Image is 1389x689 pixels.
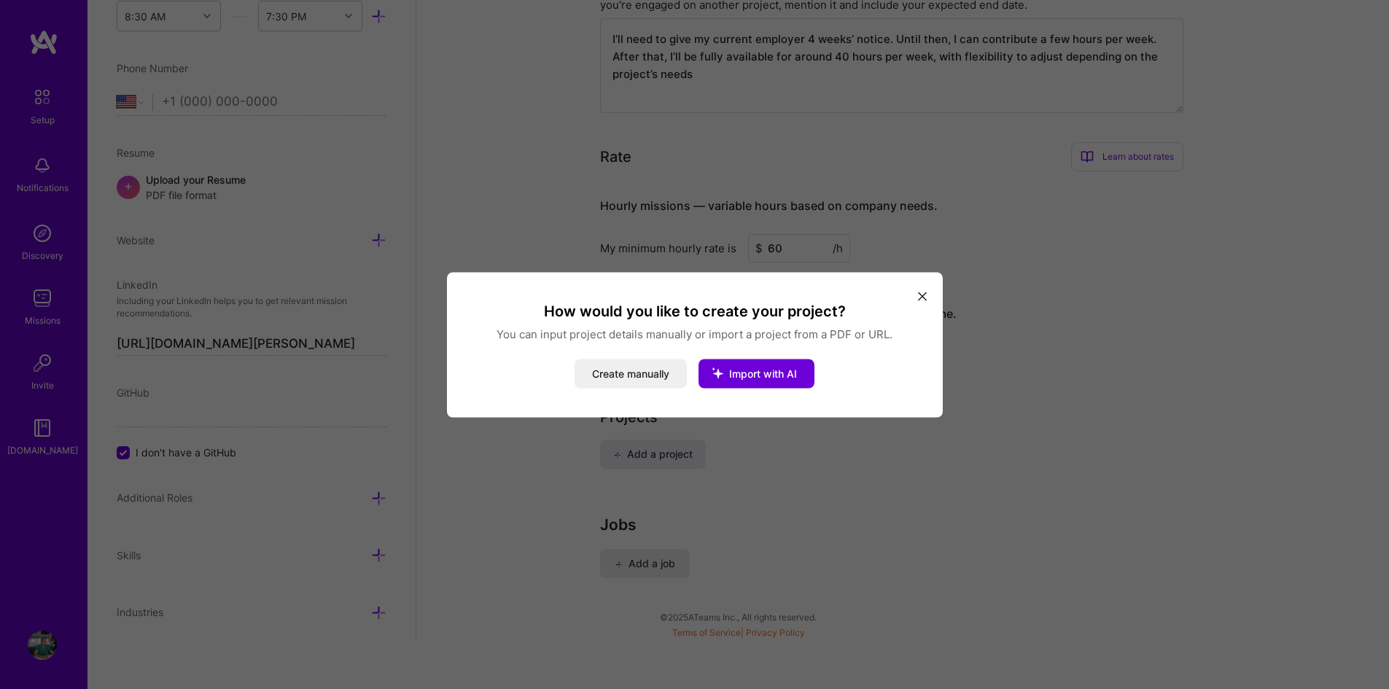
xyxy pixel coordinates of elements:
h3: How would you like to create your project? [464,301,925,320]
span: Import with AI [729,367,797,379]
i: icon StarsWhite [699,354,736,392]
i: icon Close [918,292,927,301]
div: modal [447,272,943,417]
p: You can input project details manually or import a project from a PDF or URL. [464,326,925,341]
button: Create manually [575,359,687,388]
button: Import with AI [699,359,814,388]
